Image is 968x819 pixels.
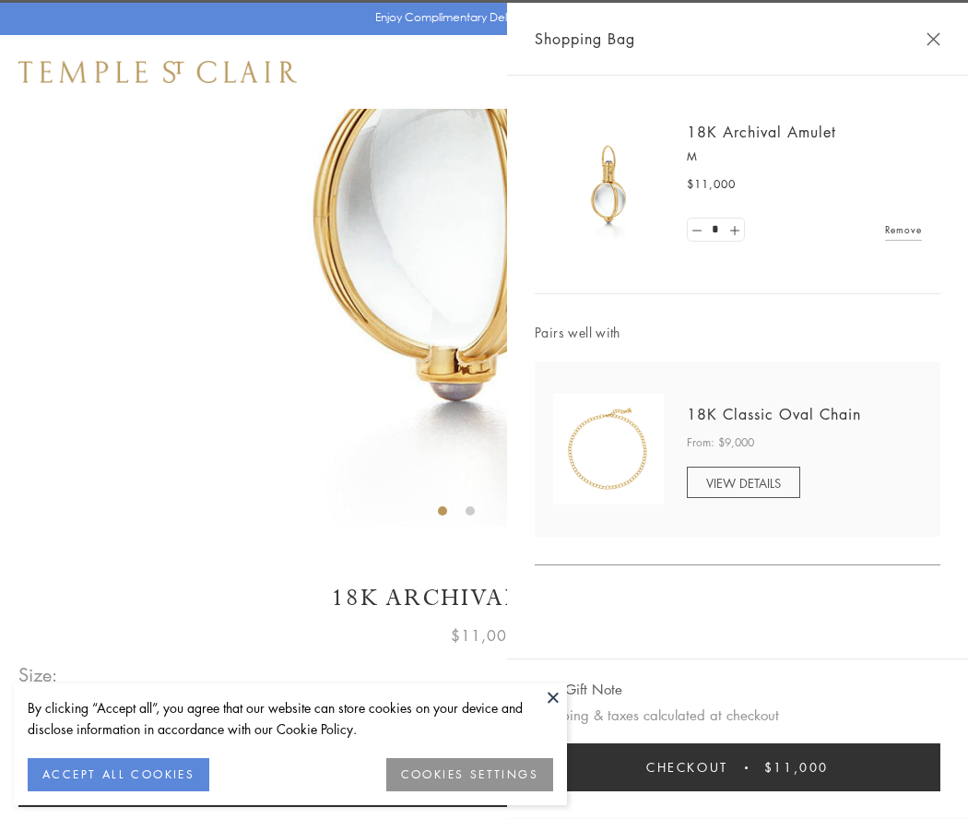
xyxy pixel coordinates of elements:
[553,394,664,504] img: N88865-OV18
[688,219,706,242] a: Set quantity to 0
[687,175,736,194] span: $11,000
[535,743,940,791] button: Checkout $11,000
[764,757,829,777] span: $11,000
[535,704,940,727] p: Shipping & taxes calculated at checkout
[687,467,800,498] a: VIEW DETAILS
[375,8,584,27] p: Enjoy Complimentary Delivery & Returns
[687,404,861,424] a: 18K Classic Oval Chain
[535,678,622,701] button: Add Gift Note
[687,433,754,452] span: From: $9,000
[18,582,950,614] h1: 18K Archival Amulet
[386,758,553,791] button: COOKIES SETTINGS
[725,219,743,242] a: Set quantity to 2
[28,697,553,740] div: By clicking “Accept all”, you agree that our website can store cookies on your device and disclos...
[18,61,297,83] img: Temple St. Clair
[28,758,209,791] button: ACCEPT ALL COOKIES
[687,122,836,142] a: 18K Archival Amulet
[885,220,922,240] a: Remove
[535,27,635,51] span: Shopping Bag
[18,659,59,690] span: Size:
[687,148,922,166] p: M
[451,623,517,647] span: $11,000
[535,322,940,343] span: Pairs well with
[927,32,940,46] button: Close Shopping Bag
[553,129,664,240] img: 18K Archival Amulet
[706,474,781,492] span: VIEW DETAILS
[646,757,728,777] span: Checkout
